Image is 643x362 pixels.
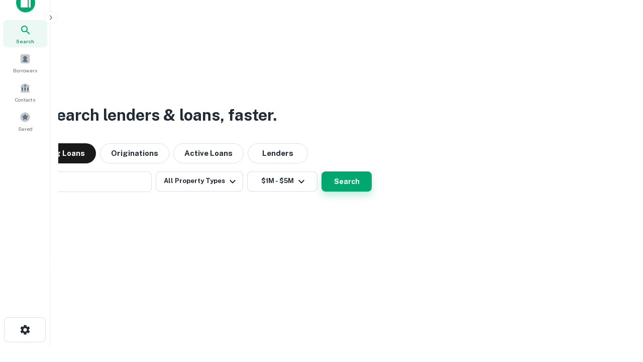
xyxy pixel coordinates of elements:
[321,171,372,192] button: Search
[247,171,317,192] button: $1M - $5M
[156,171,243,192] button: All Property Types
[100,143,169,163] button: Originations
[3,20,47,47] a: Search
[46,103,277,127] h3: Search lenders & loans, faster.
[16,37,34,45] span: Search
[248,143,308,163] button: Lenders
[18,125,33,133] span: Saved
[15,96,35,104] span: Contacts
[13,66,37,74] span: Borrowers
[593,282,643,330] iframe: Chat Widget
[3,78,47,106] a: Contacts
[3,108,47,135] a: Saved
[173,143,244,163] button: Active Loans
[3,49,47,76] a: Borrowers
